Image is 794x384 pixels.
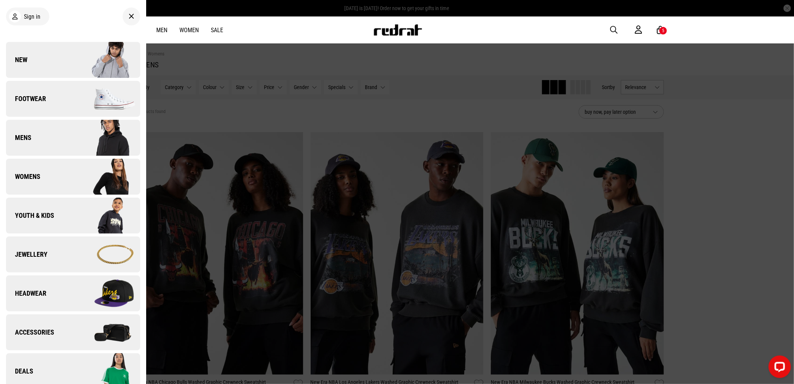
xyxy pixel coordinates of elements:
[373,24,422,36] img: Redrat logo
[6,237,140,272] a: Jewellery Company
[73,158,140,195] img: Company
[6,120,140,156] a: Mens Company
[6,159,140,195] a: Womens Company
[6,275,140,311] a: Headwear Company
[6,198,140,234] a: Youth & Kids Company
[657,26,664,34] a: 5
[73,197,140,234] img: Company
[73,119,140,156] img: Company
[211,27,223,34] a: Sale
[179,27,199,34] a: Women
[6,367,33,376] span: Deals
[6,133,31,142] span: Mens
[73,80,140,118] img: Company
[6,172,40,181] span: Womens
[6,328,54,337] span: Accessories
[6,211,54,220] span: Youth & Kids
[662,28,664,33] div: 5
[73,314,140,351] img: Company
[156,27,167,34] a: Men
[763,353,794,384] iframe: LiveChat chat widget
[73,275,140,312] img: Company
[6,81,140,117] a: Footwear Company
[6,250,47,259] span: Jewellery
[6,55,27,64] span: New
[6,314,140,350] a: Accessories Company
[6,289,46,298] span: Headwear
[6,94,46,103] span: Footwear
[73,41,140,79] img: Company
[24,13,40,20] span: Sign in
[6,42,140,78] a: New Company
[73,236,140,273] img: Company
